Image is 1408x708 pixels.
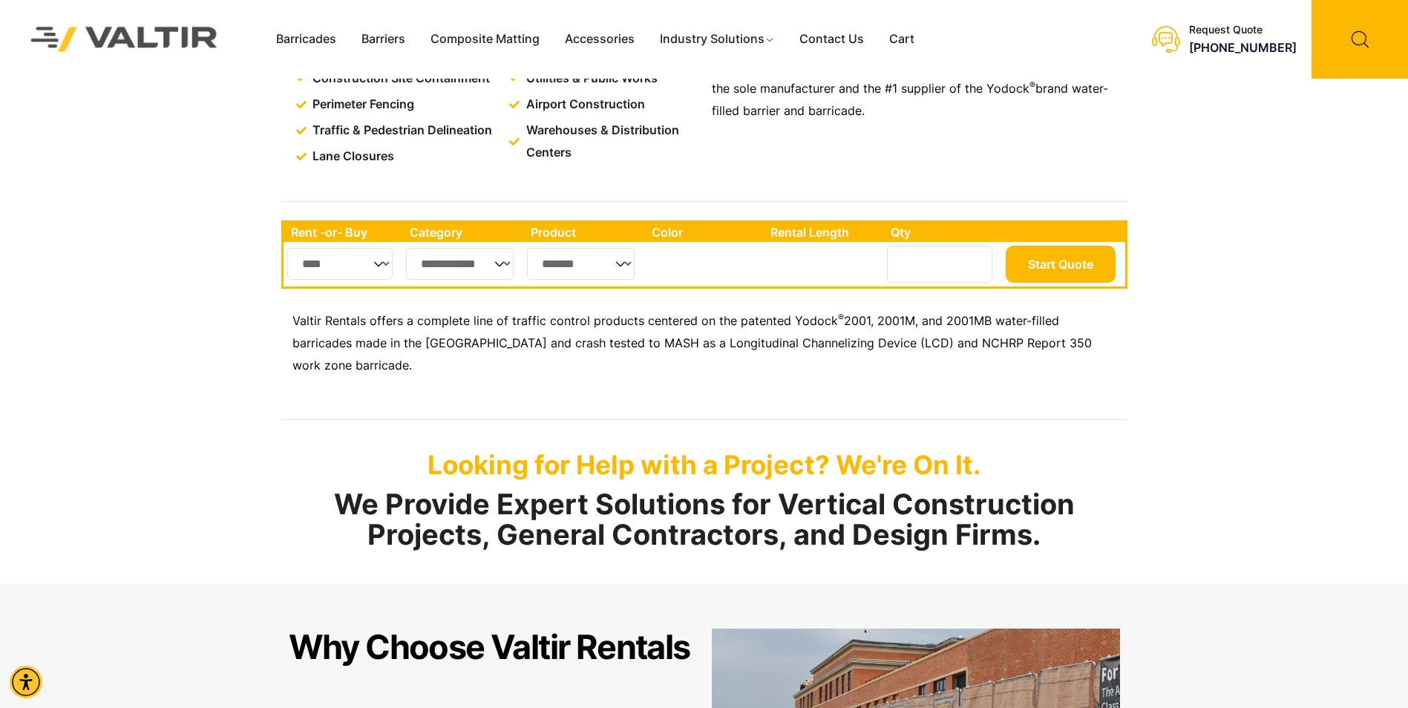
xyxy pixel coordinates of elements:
[309,94,414,116] span: Perimeter Fencing
[647,28,788,50] a: Industry Solutions
[883,223,1001,242] th: Qty
[523,119,700,164] span: Warehouses & Distribution Centers
[263,28,349,50] a: Barricades
[406,248,514,280] select: Single select
[281,489,1127,551] h2: We Provide Expert Solutions for Vertical Construction Projects, General Contractors, and Design F...
[552,28,647,50] a: Accessories
[418,28,552,50] a: Composite Matting
[523,68,658,90] span: Utilities & Public Works
[1189,40,1297,55] a: call (888) 496-3625
[284,223,402,242] th: Rent -or- Buy
[292,313,1092,373] span: 2001, 2001M, and 2001MB water-filled barricades made in the [GEOGRAPHIC_DATA] and crash tested to...
[309,68,490,90] span: Construction Site Containment
[887,246,992,283] input: Number
[10,666,42,698] div: Accessibility Menu
[1006,246,1116,283] button: Start Quote
[289,629,690,666] h2: Why Choose Valtir Rentals
[309,145,394,168] span: Lane Closures
[644,223,764,242] th: Color
[402,223,524,242] th: Category
[292,313,838,328] span: Valtir Rentals offers a complete line of traffic control products centered on the patented Yodock
[787,28,877,50] a: Contact Us
[523,223,644,242] th: Product
[877,28,927,50] a: Cart
[287,248,393,280] select: Single select
[527,248,635,280] select: Single select
[838,312,844,323] sup: ®
[1189,24,1297,36] div: Request Quote
[281,449,1127,480] p: Looking for Help with a Project? We're On It.
[523,94,645,116] span: Airport Construction
[11,7,238,72] img: Valtir Rentals
[1029,79,1035,91] sup: ®
[309,119,492,142] span: Traffic & Pedestrian Delineation
[763,223,883,242] th: Rental Length
[349,28,418,50] a: Barriers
